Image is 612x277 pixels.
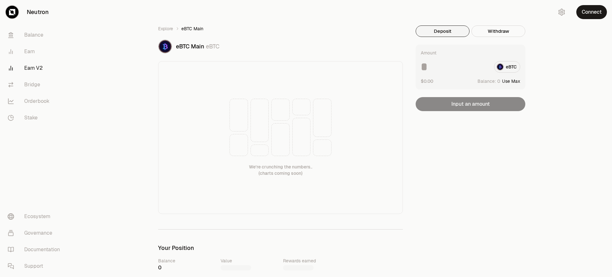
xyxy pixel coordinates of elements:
span: Balance: [477,78,496,84]
a: Governance [3,225,69,241]
div: Rewards earned [283,258,340,264]
div: Balance [158,258,215,264]
a: Balance [3,27,69,43]
a: Documentation [3,241,69,258]
h3: Your Position [158,245,403,251]
div: Amount [421,50,436,56]
a: Support [3,258,69,274]
button: Use Max [502,78,520,84]
div: Value [221,258,278,264]
span: eBTC Main [176,43,204,50]
button: Connect [576,5,607,19]
img: eBTC Logo [159,40,171,53]
a: Stake [3,110,69,126]
a: Ecosystem [3,208,69,225]
a: Bridge [3,76,69,93]
button: $0.00 [421,78,433,84]
nav: breadcrumb [158,25,403,32]
span: eBTC [206,43,220,50]
a: Explore [158,25,173,32]
a: Earn [3,43,69,60]
div: We're crunching the numbers.. (charts coming soon) [249,164,312,176]
a: Orderbook [3,93,69,110]
a: Earn V2 [3,60,69,76]
button: Deposit [416,25,470,37]
button: Withdraw [471,25,525,37]
span: eBTC Main [181,25,203,32]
